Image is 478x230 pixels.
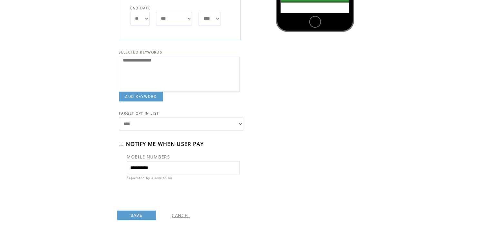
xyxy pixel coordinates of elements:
[119,50,162,54] span: SELECTED KEYWORDS
[127,154,170,160] span: MOBILE NUMBERS
[127,176,173,180] span: Separated by a semicolon
[119,92,163,101] a: ADD KEYWORD
[119,111,159,116] span: TARGET OPT-IN LIST
[126,140,204,148] span: NOTIFY ME WHEN USER PAY
[117,211,156,220] a: SAVE
[131,6,151,10] span: END DATE
[172,213,190,218] a: CANCEL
